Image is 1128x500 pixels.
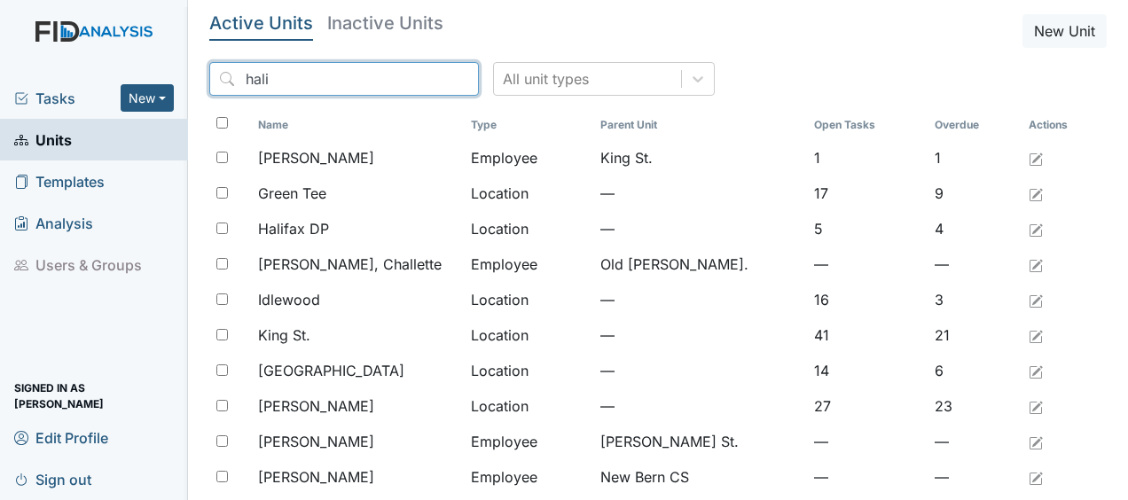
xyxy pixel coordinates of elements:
[807,353,928,388] td: 14
[464,317,593,353] td: Location
[327,14,443,32] h5: Inactive Units
[14,209,93,237] span: Analysis
[258,254,442,275] span: [PERSON_NAME], Challette
[258,360,404,381] span: [GEOGRAPHIC_DATA]
[464,110,593,140] th: Toggle SortBy
[593,110,807,140] th: Toggle SortBy
[14,88,121,109] a: Tasks
[464,424,593,459] td: Employee
[1029,218,1043,239] a: Edit
[1029,289,1043,310] a: Edit
[1029,183,1043,204] a: Edit
[14,126,72,153] span: Units
[1029,466,1043,488] a: Edit
[928,424,1022,459] td: —
[593,424,807,459] td: [PERSON_NAME] St.
[1029,254,1043,275] a: Edit
[464,282,593,317] td: Location
[464,353,593,388] td: Location
[14,168,105,195] span: Templates
[928,176,1022,211] td: 9
[593,353,807,388] td: —
[593,140,807,176] td: King St.
[258,183,326,204] span: Green Tee
[464,388,593,424] td: Location
[14,424,108,451] span: Edit Profile
[464,459,593,495] td: Employee
[593,388,807,424] td: —
[807,459,928,495] td: —
[14,465,91,493] span: Sign out
[593,282,807,317] td: —
[258,289,320,310] span: Idlewood
[593,246,807,282] td: Old [PERSON_NAME].
[1029,324,1043,346] a: Edit
[258,324,310,346] span: King St.
[807,211,928,246] td: 5
[503,68,589,90] div: All unit types
[216,117,228,129] input: Toggle All Rows Selected
[593,459,807,495] td: New Bern CS
[464,176,593,211] td: Location
[209,14,313,32] h5: Active Units
[1029,360,1043,381] a: Edit
[928,388,1022,424] td: 23
[807,424,928,459] td: —
[121,84,174,112] button: New
[258,466,374,488] span: [PERSON_NAME]
[1029,147,1043,168] a: Edit
[464,140,593,176] td: Employee
[928,246,1022,282] td: —
[807,176,928,211] td: 17
[1029,395,1043,417] a: Edit
[807,317,928,353] td: 41
[258,431,374,452] span: [PERSON_NAME]
[1022,110,1107,140] th: Actions
[464,211,593,246] td: Location
[14,382,174,410] span: Signed in as [PERSON_NAME]
[464,246,593,282] td: Employee
[807,140,928,176] td: 1
[593,176,807,211] td: —
[928,353,1022,388] td: 6
[593,211,807,246] td: —
[928,211,1022,246] td: 4
[258,395,374,417] span: [PERSON_NAME]
[807,282,928,317] td: 16
[251,110,465,140] th: Toggle SortBy
[928,282,1022,317] td: 3
[807,110,928,140] th: Toggle SortBy
[807,388,928,424] td: 27
[928,110,1022,140] th: Toggle SortBy
[1022,14,1107,48] button: New Unit
[1029,431,1043,452] a: Edit
[928,140,1022,176] td: 1
[593,317,807,353] td: —
[258,218,329,239] span: Halifax DP
[928,459,1022,495] td: —
[209,62,479,96] input: Search...
[807,246,928,282] td: —
[258,147,374,168] span: [PERSON_NAME]
[928,317,1022,353] td: 21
